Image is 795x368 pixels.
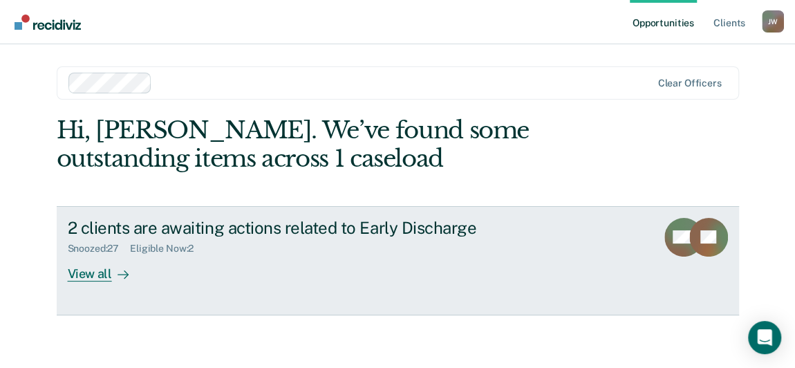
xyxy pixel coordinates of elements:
[15,15,81,30] img: Recidiviz
[68,243,131,255] div: Snoozed : 27
[130,243,205,255] div: Eligible Now : 2
[68,255,145,282] div: View all
[57,116,603,173] div: Hi, [PERSON_NAME]. We’ve found some outstanding items across 1 caseload
[68,218,553,238] div: 2 clients are awaiting actions related to Early Discharge
[657,77,721,89] div: Clear officers
[748,321,781,354] div: Open Intercom Messenger
[762,10,784,33] div: J W
[57,206,739,315] a: 2 clients are awaiting actions related to Early DischargeSnoozed:27Eligible Now:2View all
[762,10,784,33] button: Profile dropdown button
